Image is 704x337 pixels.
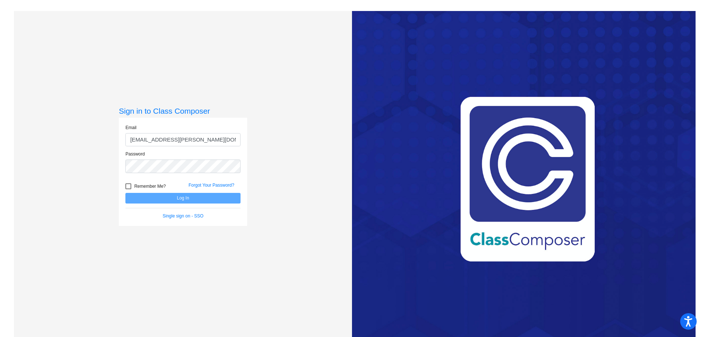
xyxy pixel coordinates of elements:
[134,182,166,191] span: Remember Me?
[125,193,241,204] button: Log In
[125,151,145,157] label: Password
[188,183,234,188] a: Forgot Your Password?
[119,106,247,116] h3: Sign in to Class Composer
[125,124,136,131] label: Email
[163,213,203,219] a: Single sign on - SSO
